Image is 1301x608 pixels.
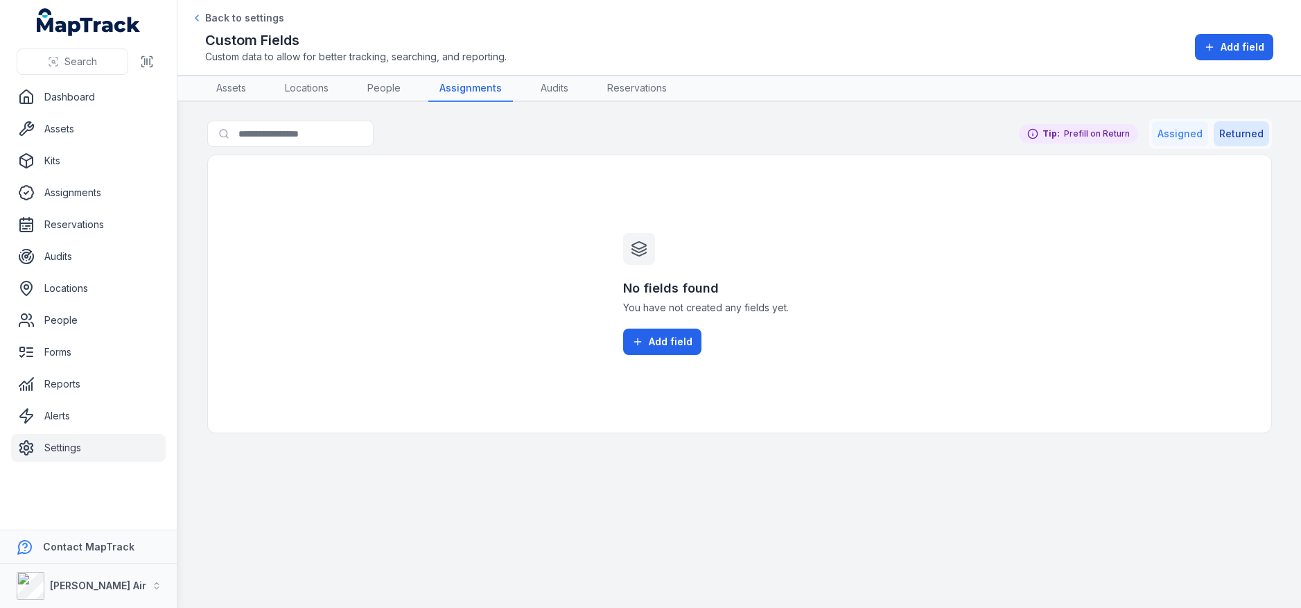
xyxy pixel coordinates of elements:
a: Audits [530,76,579,102]
button: Search [17,49,128,75]
a: MapTrack [37,8,141,36]
button: Returned [1214,121,1269,146]
span: You have not created any fields yet. [623,301,856,315]
span: Back to settings [205,11,284,25]
a: People [356,76,412,102]
a: People [11,306,166,334]
span: Search [64,55,97,69]
a: Alerts [11,402,166,430]
strong: [PERSON_NAME] Air [50,580,146,591]
div: Prefill on Return [1019,124,1138,144]
a: Assets [205,76,257,102]
a: Assignments [11,179,166,207]
strong: Contact MapTrack [43,541,134,553]
button: Add field [1195,34,1273,60]
strong: Tip: [1042,128,1060,139]
button: Assigned [1152,121,1208,146]
a: Assets [11,115,166,143]
h2: Custom Fields [205,31,507,50]
a: Locations [11,275,166,302]
h3: No fields found [623,279,856,298]
a: Locations [274,76,340,102]
a: Settings [11,434,166,462]
a: Dashboard [11,83,166,111]
a: Assignments [428,76,513,102]
span: Add field [1221,40,1264,54]
a: Audits [11,243,166,270]
span: Add field [649,335,692,349]
a: Forms [11,338,166,366]
a: Kits [11,147,166,175]
span: Custom data to allow for better tracking, searching, and reporting. [205,50,507,64]
a: Reports [11,370,166,398]
a: Back to settings [191,11,284,25]
button: Add field [623,329,701,355]
a: Reservations [596,76,678,102]
a: Reservations [11,211,166,238]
